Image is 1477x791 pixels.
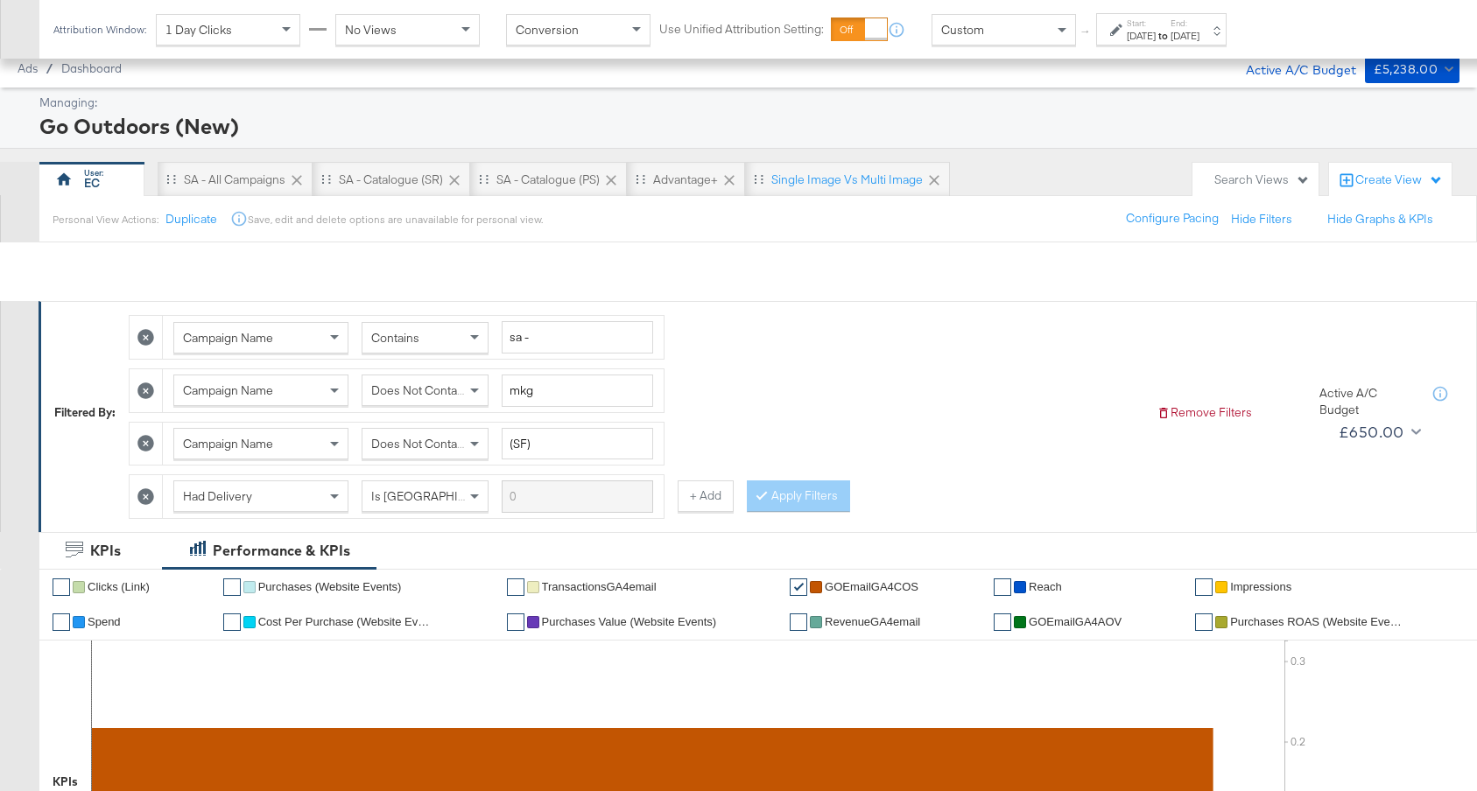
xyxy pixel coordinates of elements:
[223,578,241,596] a: ✔
[371,330,419,346] span: Contains
[53,578,70,596] a: ✔
[516,22,579,38] span: Conversion
[1339,419,1404,445] div: £650.00
[213,541,350,561] div: Performance & KPIs
[54,404,116,421] div: Filtered By:
[1078,30,1094,36] span: ↑
[1156,29,1171,42] strong: to
[90,541,121,561] div: KPIs
[496,171,600,188] div: SA - Catalogue (PS)
[502,321,653,353] input: Enter a search term
[653,171,718,188] div: Advantage+
[1332,418,1424,446] button: £650.00
[1355,171,1443,189] div: Create View
[165,211,217,227] button: Duplicate
[1227,55,1356,81] div: Active A/C Budget
[183,436,273,451] span: Campaign Name
[53,773,78,790] div: KPIs
[994,578,1011,596] a: ✔
[825,580,918,593] span: GOEmailGA4COS
[39,111,1455,141] div: Go Outdoors (New)
[345,22,397,38] span: No Views
[248,213,543,227] div: Save, edit and delete options are unavailable for personal view.
[754,174,763,184] div: Drag to reorder tab
[339,171,443,188] div: SA - Catalogue (SR)
[183,382,273,398] span: Campaign Name
[1214,171,1310,188] div: Search Views
[166,174,176,184] div: Drag to reorder tab
[61,61,122,75] a: Dashboard
[371,382,467,398] span: Does Not Contain
[1195,613,1213,631] a: ✔
[1230,580,1291,593] span: Impressions
[636,174,645,184] div: Drag to reorder tab
[1114,203,1231,234] button: Configure Pacing
[1365,55,1459,83] button: £5,238.00
[1374,59,1438,80] div: £5,238.00
[223,613,241,631] a: ✔
[1029,580,1062,593] span: Reach
[790,578,807,596] a: ✔
[258,615,433,628] span: Cost Per Purchase (Website Events)
[502,428,653,460] input: Enter a search term
[502,374,653,407] input: Enter a search term
[165,22,232,38] span: 1 Day Clicks
[542,580,657,593] span: TransactionsGA4email
[1171,17,1199,29] label: End:
[1127,29,1156,43] div: [DATE]
[1127,17,1156,29] label: Start:
[659,21,824,38] label: Use Unified Attribution Setting:
[479,174,489,184] div: Drag to reorder tab
[84,175,100,192] div: EC
[53,24,147,36] div: Attribution Window:
[258,580,402,593] span: Purchases (Website Events)
[1157,404,1252,421] button: Remove Filters
[941,22,984,38] span: Custom
[53,613,70,631] a: ✔
[321,174,331,184] div: Drag to reorder tab
[790,613,807,631] a: ✔
[771,171,923,188] div: Single Image vs Multi Image
[1029,615,1122,628] span: GOEmailGA4AOV
[994,613,1011,631] a: ✔
[1230,615,1405,628] span: Purchases ROAS (Website Events)
[1171,29,1199,43] div: [DATE]
[1327,211,1433,227] button: Hide Graphs & KPIs
[39,94,1455,111] div: Managing:
[507,613,524,631] a: ✔
[1195,578,1213,596] a: ✔
[38,61,61,75] span: /
[678,480,734,512] button: + Add
[183,330,273,346] span: Campaign Name
[1231,211,1292,227] button: Hide Filters
[1319,385,1416,417] div: Active A/C Budget
[507,578,524,596] a: ✔
[18,61,38,75] span: Ads
[88,615,121,628] span: Spend
[184,171,285,188] div: SA - All Campaigns
[53,213,158,227] div: Personal View Actions:
[183,488,252,504] span: Had Delivery
[542,615,717,628] span: Purchases Value (Website Events)
[371,436,467,451] span: Does Not Contain
[825,615,920,628] span: RevenueGA4email
[88,580,150,593] span: Clicks (Link)
[371,488,505,504] span: Is [GEOGRAPHIC_DATA]
[502,480,653,513] input: Enter a search term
